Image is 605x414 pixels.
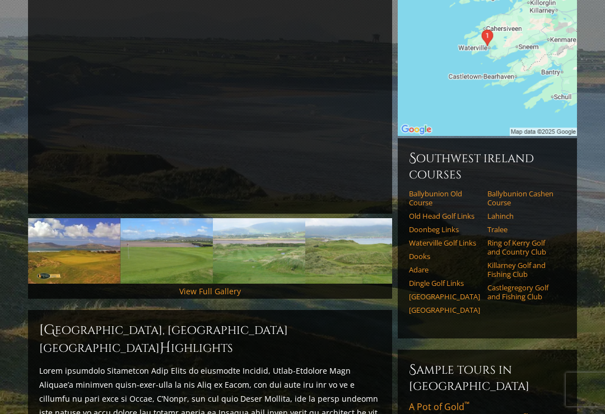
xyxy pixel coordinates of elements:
[409,279,480,288] a: Dingle Golf Links
[409,292,480,301] a: [GEOGRAPHIC_DATA]
[487,189,559,208] a: Ballybunion Cashen Course
[409,305,480,314] a: [GEOGRAPHIC_DATA]
[409,238,480,247] a: Waterville Golf Links
[409,265,480,274] a: Adare
[487,283,559,302] a: Castlegregory Golf and Fishing Club
[487,238,559,257] a: Ring of Kerry Golf and Country Club
[160,339,171,357] span: H
[409,252,480,261] a: Dooks
[409,361,566,394] h6: Sample Tours in [GEOGRAPHIC_DATA]
[409,225,480,234] a: Doonbeg Links
[409,211,480,220] a: Old Head Golf Links
[39,321,381,357] h2: [GEOGRAPHIC_DATA], [GEOGRAPHIC_DATA] [GEOGRAPHIC_DATA] ighlights
[409,189,480,208] a: Ballybunion Old Course
[409,401,469,413] span: A Pot of Gold
[179,286,241,297] a: View Full Gallery
[487,225,559,234] a: Tralee
[487,211,559,220] a: Lahinch
[487,261,559,279] a: Killarney Golf and Fishing Club
[409,149,566,182] h6: Southwest Ireland Courses
[464,399,469,409] sup: ™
